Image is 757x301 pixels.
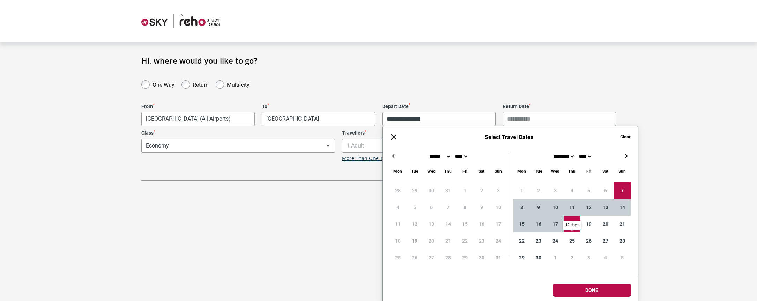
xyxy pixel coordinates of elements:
[513,167,530,175] div: Monday
[564,232,580,249] div: 25
[564,216,580,232] div: 18
[389,167,406,175] div: Monday
[547,216,564,232] div: 17
[141,103,255,109] label: From
[547,199,564,216] div: 10
[406,167,423,175] div: Tuesday
[342,130,536,136] label: Travellers
[547,167,564,175] div: Wednesday
[530,167,547,175] div: Tuesday
[141,139,335,153] span: Economy
[142,139,335,152] span: Economy
[614,167,631,175] div: Sunday
[513,216,530,232] div: 15
[622,152,631,160] button: →
[141,130,335,136] label: Class
[382,103,496,109] label: Depart Date
[614,216,631,232] div: 21
[490,167,507,175] div: Sunday
[440,167,457,175] div: Thursday
[614,182,631,199] div: 7
[513,232,530,249] div: 22
[342,156,403,162] a: More Than One Traveller?
[405,134,613,141] h6: Select Travel Dates
[530,249,547,266] div: 30
[597,216,614,232] div: 20
[597,199,614,216] div: 13
[473,167,490,175] div: Saturday
[530,216,547,232] div: 16
[564,249,580,266] div: 2
[580,232,597,249] div: 26
[457,167,473,175] div: Friday
[513,249,530,266] div: 29
[614,232,631,249] div: 28
[564,199,580,216] div: 11
[580,249,597,266] div: 3
[580,216,597,232] div: 19
[614,249,631,266] div: 5
[614,199,631,216] div: 14
[580,167,597,175] div: Friday
[597,232,614,249] div: 27
[580,199,597,216] div: 12
[193,80,209,88] label: Return
[553,284,631,297] button: Done
[342,139,536,153] span: 1 Adult
[564,167,580,175] div: Thursday
[597,249,614,266] div: 4
[262,112,375,126] span: Sydney, Australia
[597,167,614,175] div: Saturday
[530,232,547,249] div: 23
[620,134,631,140] button: Clear
[227,80,250,88] label: Multi-city
[547,249,564,266] div: 1
[153,80,175,88] label: One Way
[342,139,535,152] span: 1 Adult
[513,199,530,216] div: 8
[262,112,375,126] span: Sydney, Australia
[142,112,254,126] span: Melbourne, Australia
[530,199,547,216] div: 9
[389,152,398,160] button: ←
[423,167,440,175] div: Wednesday
[547,232,564,249] div: 24
[262,103,375,109] label: To
[141,112,255,126] span: Melbourne, Australia
[503,103,616,109] label: Return Date
[141,56,616,65] h1: Hi, where would you like to go?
